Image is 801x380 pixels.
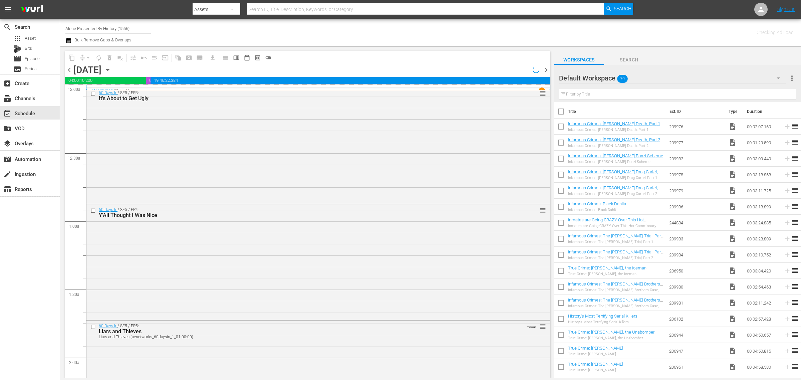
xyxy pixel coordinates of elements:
[666,359,726,375] td: 206951
[4,5,12,13] span: menu
[3,94,11,103] span: Channels
[73,37,131,42] span: Bulk Remove Gaps & Overlaps
[784,283,791,291] svg: Add to Schedule
[744,151,781,167] td: 00:03:09.440
[568,330,654,335] a: True Crime: [PERSON_NAME], the Unabomber
[539,207,546,214] span: reorder
[568,128,660,132] div: Infamous Crimes: [PERSON_NAME] Death, Part 1
[542,66,550,74] span: chevron_right
[729,299,737,307] span: Video
[3,185,11,193] span: Reports
[729,171,737,179] span: Video
[791,250,799,258] span: reorder
[666,151,726,167] td: 209982
[791,299,799,307] span: reorder
[784,123,791,130] svg: Add to Schedule
[568,169,660,179] a: Infamous Crimes: [PERSON_NAME] Drug Cartel, Part 1
[151,77,550,84] span: 19:46:22.384
[791,315,799,323] span: reorder
[539,323,546,330] button: reorder
[791,154,799,162] span: reorder
[568,201,626,206] a: Infamous Crimes: Black Dahlia
[777,7,795,12] a: Sign Out
[568,272,646,276] div: True Crime: [PERSON_NAME], the Iceman
[744,327,781,343] td: 00:04:50.657
[666,295,726,311] td: 209981
[65,66,73,74] span: chevron_left
[791,347,799,355] span: reorder
[554,56,604,64] span: Workspaces
[666,247,726,263] td: 209984
[99,90,512,102] div: / SE5 / EP3:
[666,135,726,151] td: 209977
[3,155,11,163] span: Automation
[617,72,628,86] span: 79
[743,102,783,121] th: Duration
[3,79,11,87] span: Create
[568,217,646,227] a: Inmates are Going CRAZY Over This Hot Commissary Commodity
[788,74,796,82] span: more_vert
[666,263,726,279] td: 206950
[666,199,726,215] td: 209986
[568,288,664,292] div: Infamous Crimes: The [PERSON_NAME] Brothers Case, Part 1
[99,335,512,339] div: Liars and Thieves (aenetworks_60daysin_1_01:00:00)
[233,54,240,61] span: calendar_view_week_outlined
[744,279,781,295] td: 00:02:54.463
[218,51,231,64] span: Day Calendar View
[744,119,781,135] td: 00:02:07.160
[568,192,664,196] div: Infamous Crimes: [PERSON_NAME] Drug Cartel, Part 2
[729,363,737,371] span: Video
[729,219,737,227] span: Video
[568,336,654,340] div: True Crime: [PERSON_NAME], the Unabomber
[788,70,796,86] button: more_vert
[568,121,660,126] a: Infamous Crimes: [PERSON_NAME] Death, Part 1
[568,298,663,308] a: Infamous Crimes: The [PERSON_NAME] Brothers Case, Part 2
[725,102,743,121] th: Type
[568,137,660,142] a: Infamous Crimes: [PERSON_NAME] Death, Part 2
[568,320,637,324] div: History's Most Terrifying Serial Killers
[77,52,93,63] span: Remove Gaps & Overlaps
[541,88,543,93] p: 1
[791,363,799,371] span: reorder
[744,295,781,311] td: 00:02:11.242
[666,119,726,135] td: 209976
[784,139,791,146] svg: Add to Schedule
[568,160,663,164] div: Infamous Crimes: [PERSON_NAME] Ponzi Scheme
[729,235,737,243] span: Video
[604,56,654,64] span: Search
[729,139,737,147] span: Video
[16,2,48,17] img: ans4CAIJ8jUAAAAAAAAAAAAAAAAAAAAAAAAgQb4GAAAAAAAAAAAAAAAAAAAAAAAAJMjXAAAAAAAAAAAAAAAAAAAAAAAAgAT5G...
[3,23,11,31] span: search
[784,251,791,258] svg: Add to Schedule
[729,203,737,211] span: Video
[784,219,791,226] svg: Add to Schedule
[13,55,21,63] span: Episode
[99,324,117,328] a: 60 Days In
[93,52,104,63] span: Loop Content
[146,77,151,84] span: 00:13:28.344
[559,69,787,87] div: Default Workspace
[13,34,21,42] span: Asset
[568,144,660,148] div: Infamous Crimes: [PERSON_NAME] Death, Part 2
[757,30,796,35] span: Checking Ad Load..
[791,331,799,339] span: reorder
[784,171,791,178] svg: Add to Schedule
[791,138,799,146] span: reorder
[66,52,77,63] span: Copy Lineup
[99,90,117,95] a: 60 Days In
[784,235,791,242] svg: Add to Schedule
[744,183,781,199] td: 00:03:11.725
[568,102,666,121] th: Title
[666,215,726,231] td: 244884
[252,52,263,63] span: View Backup
[614,3,631,15] span: Search
[744,359,781,375] td: 00:04:58.580
[729,155,737,163] span: Video
[729,331,737,339] span: Video
[115,88,123,93] p: SE5 /
[744,135,781,151] td: 00:01:29.590
[784,203,791,210] svg: Add to Schedule
[791,234,799,242] span: reorder
[99,212,512,218] div: Y'All Thought I Was Nice
[568,346,623,351] a: True Crime: [PERSON_NAME]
